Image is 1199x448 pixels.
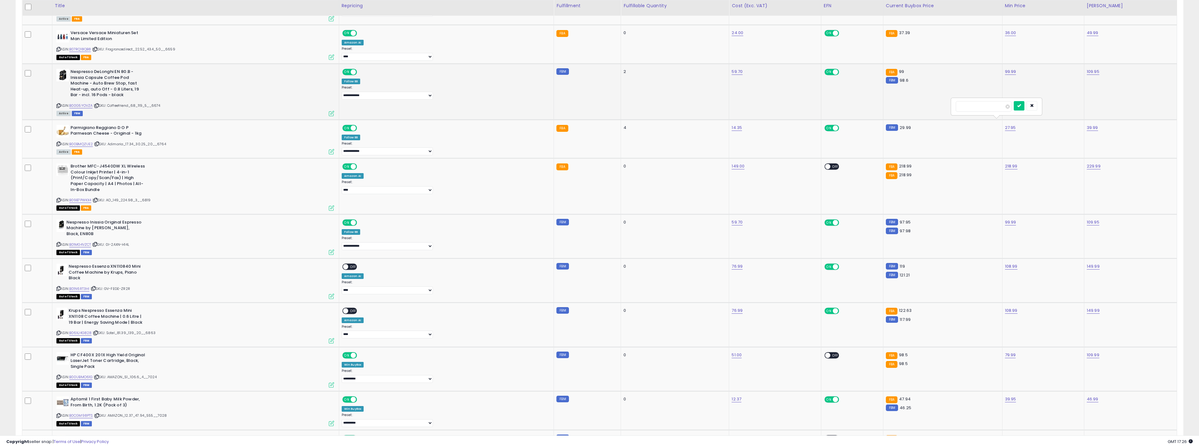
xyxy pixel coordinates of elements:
small: FBA [886,163,897,170]
span: ON [825,264,833,270]
span: All listings that are currently out of stock and unavailable for purchase on Amazon [56,205,80,211]
a: 99.99 [1005,219,1016,225]
span: | SKU: Coffeefriend_68_119_5__6674 [94,103,160,108]
a: 49.99 [1087,30,1098,36]
small: FBM [886,228,898,234]
span: ON [825,125,833,131]
div: Preset: [342,413,549,427]
div: Title [55,3,336,9]
span: ON [343,220,351,225]
div: Win BuyBox [342,362,364,368]
a: 14.35 [732,125,742,131]
span: All listings currently available for purchase on Amazon [56,111,71,116]
span: 97.95 [900,219,911,225]
span: ON [825,70,833,75]
div: Cost (Exc. VAT) [732,3,818,9]
span: All listings that are currently out of stock and unavailable for purchase on Amazon [56,250,80,255]
div: Preset: [342,142,549,156]
span: All listings that are currently out of stock and unavailable for purchase on Amazon [56,383,80,388]
a: 109.95 [1087,219,1099,225]
span: OFF [356,353,366,358]
div: Amazon AI [342,40,364,45]
a: B01N6RT3HI [69,286,90,291]
span: 218.99 [899,163,912,169]
div: [PERSON_NAME] [1087,3,1174,9]
div: ASIN: [56,352,334,387]
span: OFF [838,70,848,75]
a: 46.99 [1087,396,1098,402]
small: FBM [886,316,898,323]
span: | SKU: AMAZON_51_106.6_4__7024 [94,374,157,379]
a: 24.00 [732,30,743,36]
span: 119 [900,263,905,269]
span: ON [825,220,833,225]
span: All listings currently available for purchase on Amazon [56,149,71,155]
div: Preset: [342,325,549,339]
b: HP CF400X 201X High Yield Original LaserJet Toner Cartridge, Black, Single Pack [71,352,147,371]
div: Min Price [1005,3,1081,9]
span: OFF [356,220,366,225]
span: OFF [356,31,366,36]
div: ASIN: [56,219,334,254]
span: OFF [838,397,848,402]
span: OFF [838,264,848,270]
small: FBM [556,219,569,225]
div: Preset: [342,47,549,61]
small: FBM [556,352,569,358]
span: ON [343,125,351,131]
span: FBA [72,149,82,155]
span: ON [343,31,351,36]
small: FBM [556,307,569,314]
span: ON [343,353,351,358]
small: FBA [556,125,568,132]
b: Parmigiano Reggiano D O P Parmesan Cheese - Original - 1kg [71,125,147,138]
img: 31tOrQiOY1L._SL40_.jpg [56,163,69,176]
span: 121.21 [900,272,910,278]
div: Amazon AI [342,173,364,179]
a: Privacy Policy [81,439,109,445]
span: 46.25 [900,405,911,411]
img: 31+fhLEXWUL._SL40_.jpg [56,264,67,276]
a: 229.99 [1087,163,1101,169]
span: FBM [81,383,92,388]
span: | SKU: Adimaria_17.34_30.25_20__6764 [94,142,166,147]
small: FBM [886,404,898,411]
div: EFN [824,3,881,9]
span: OFF [356,125,366,131]
div: ASIN: [56,396,334,425]
div: Amazon AI [342,273,364,279]
a: B00BMQZUE2 [69,142,93,147]
span: ON [343,397,351,402]
div: ASIN: [56,125,334,154]
small: FBA [886,172,897,179]
span: All listings that are currently out of stock and unavailable for purchase on Amazon [56,338,80,343]
small: FBM [886,124,898,131]
a: 12.37 [732,396,741,402]
span: 122.63 [899,307,912,313]
span: All listings currently available for purchase on Amazon [56,16,71,22]
div: ASIN: [56,308,334,342]
span: 2025-10-7 17:26 GMT [1168,439,1193,445]
img: 41reZ7m1CbL._SL40_.jpg [56,396,69,409]
span: OFF [356,397,366,402]
span: OFF [830,353,840,358]
div: ASIN: [56,69,334,115]
div: Repricing [342,3,551,9]
span: 117.99 [900,317,911,322]
img: 41nTISBQVGL._SL40_.jpg [56,352,69,365]
b: Nespresso DeLonghi EN 80.B - Inissia Capsule Coffee Pod Machine - Auto Brew Stop, fast Heat-up, a... [71,69,147,100]
span: 98.5 [899,352,908,358]
span: 47.94 [899,396,911,402]
span: 218.99 [899,172,912,178]
span: | SKU: Sotel_81.39_139_20__6863 [93,330,155,335]
small: FBA [886,69,897,76]
div: 0 [623,30,724,36]
small: FBA [886,352,897,359]
div: Current Buybox Price [886,3,1000,9]
img: 31-WO4kIazL._SL40_.jpg [56,125,69,137]
a: B06XJ4G828 [69,330,92,336]
div: Fulfillment [556,3,618,9]
small: FBM [556,263,569,270]
a: B00UBMO61G [69,374,93,380]
span: ON [825,397,833,402]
